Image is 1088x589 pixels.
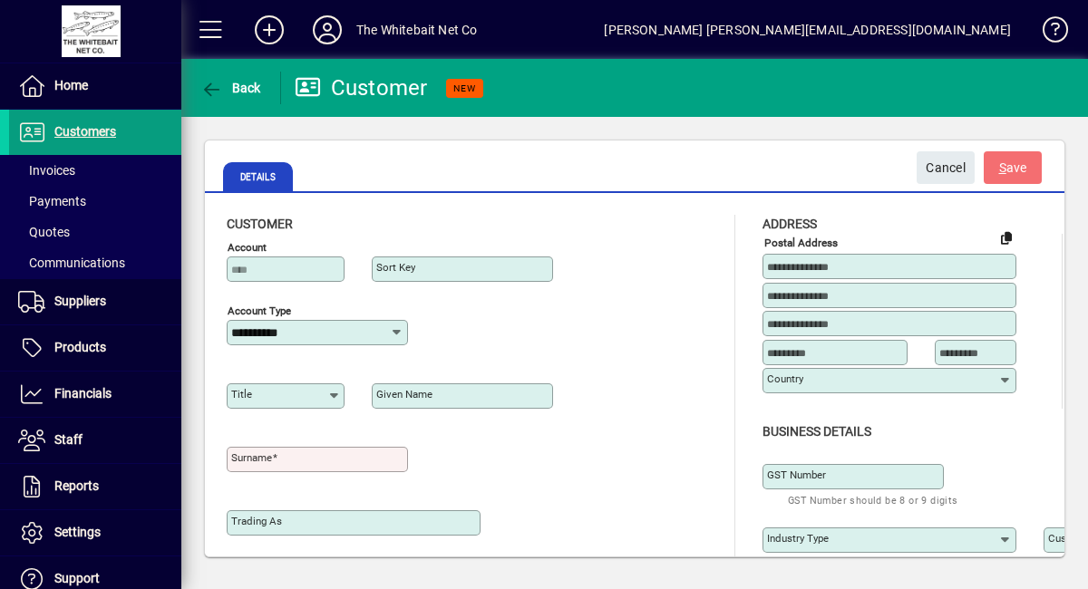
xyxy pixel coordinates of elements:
mat-label: Country [767,372,803,385]
span: Customer [227,217,293,231]
span: Communications [18,256,125,270]
a: Suppliers [9,279,181,324]
mat-label: Account Type [228,304,291,317]
span: Suppliers [54,294,106,308]
button: Add [240,14,298,46]
a: Quotes [9,217,181,247]
span: Customers [54,124,116,139]
span: S [999,160,1006,175]
mat-label: Account [228,241,267,254]
span: NEW [453,82,476,94]
a: Products [9,325,181,371]
button: Profile [298,14,356,46]
mat-label: Industry type [767,532,829,545]
span: Cancel [926,153,966,183]
span: Details [223,162,293,191]
mat-label: GST Number [767,468,826,481]
span: Invoices [18,163,75,178]
mat-hint: GST Number should be 8 or 9 digits [788,489,958,510]
button: Cancel [917,151,975,184]
span: Support [54,571,100,585]
mat-label: Sort key [376,261,415,274]
div: [PERSON_NAME] [PERSON_NAME][EMAIL_ADDRESS][DOMAIN_NAME] [604,15,1011,44]
button: Save [984,151,1042,184]
span: Business details [763,424,871,439]
span: Payments [18,194,86,208]
a: Settings [9,510,181,555]
button: Back [196,72,266,104]
a: Knowledge Base [1029,4,1065,63]
span: Reports [54,478,99,493]
mat-label: Given name [376,388,432,401]
span: Back [200,81,261,95]
a: Communications [9,247,181,278]
button: Copy to Delivery address [992,223,1021,252]
a: Financials [9,372,181,417]
a: Reports [9,464,181,509]
div: The Whitebait Net Co [356,15,478,44]
a: Payments [9,186,181,217]
span: Address [763,217,817,231]
span: ave [999,153,1027,183]
mat-label: Title [231,388,252,401]
app-page-header-button: Back [181,72,281,104]
mat-label: Surname [231,451,272,464]
span: Quotes [18,225,70,239]
a: Home [9,63,181,109]
a: Staff [9,418,181,463]
span: Staff [54,432,83,447]
span: Financials [54,386,112,401]
span: Products [54,340,106,354]
mat-label: Trading as [231,515,282,527]
span: Home [54,78,88,92]
span: Settings [54,525,101,539]
div: Customer [295,73,428,102]
a: Invoices [9,155,181,186]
